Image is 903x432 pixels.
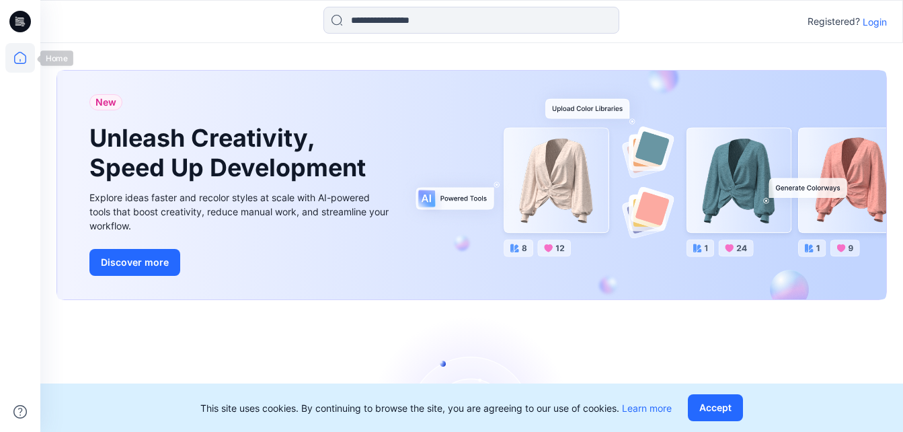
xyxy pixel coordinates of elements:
h1: Unleash Creativity, Speed Up Development [89,124,372,182]
button: Accept [688,394,743,421]
div: Explore ideas faster and recolor styles at scale with AI-powered tools that boost creativity, red... [89,190,392,233]
p: Registered? [808,13,860,30]
p: This site uses cookies. By continuing to browse the site, you are agreeing to our use of cookies. [200,401,672,415]
span: New [95,94,116,110]
p: Login [863,15,887,29]
a: Learn more [622,402,672,414]
a: Discover more [89,249,392,276]
button: Discover more [89,249,180,276]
